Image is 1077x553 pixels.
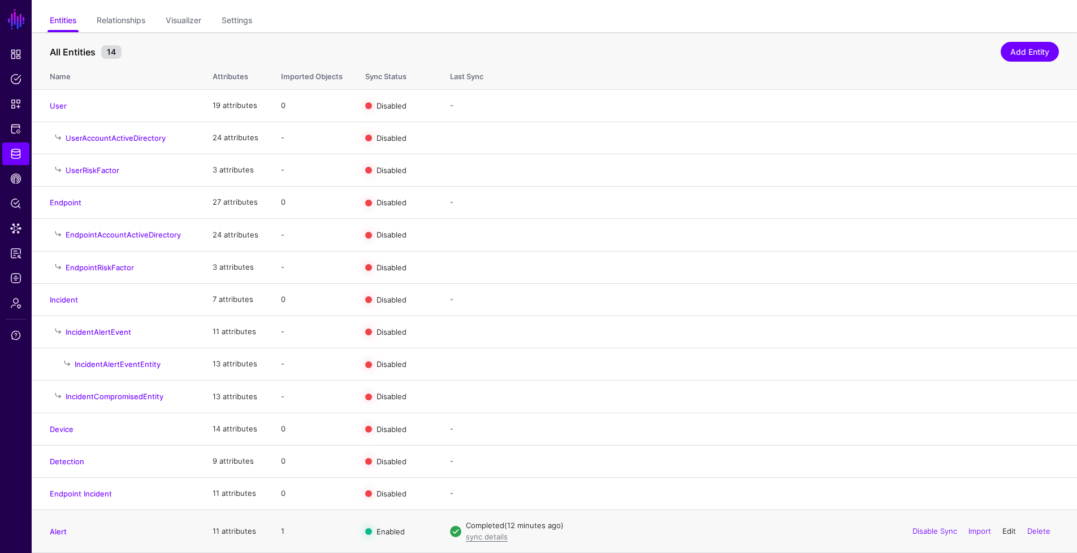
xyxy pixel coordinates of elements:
[50,101,67,110] a: User
[101,45,122,59] small: 14
[222,11,252,32] a: Settings
[50,425,73,434] a: Device
[377,230,406,239] span: Disabled
[270,413,354,445] td: 0
[1027,526,1050,535] a: Delete
[450,424,453,433] app-datasources-item-entities-syncstatus: -
[47,45,98,59] span: All Entities
[2,142,29,165] a: Identity Data Fabric
[270,283,354,316] td: 0
[66,263,134,272] a: EndpointRiskFactor
[66,133,166,142] a: UserAccountActiveDirectory
[201,413,270,445] td: 14 attributes
[1002,526,1016,535] a: Edit
[32,60,201,89] th: Name
[2,267,29,290] a: Logs
[2,43,29,66] a: Dashboard
[7,7,26,32] a: SGNL
[450,101,453,110] app-datasources-item-entities-syncstatus: -
[377,198,406,207] span: Disabled
[50,11,76,32] a: Entities
[377,526,405,535] span: Enabled
[10,248,21,259] span: Reports
[50,489,112,498] a: Endpoint Incident
[377,424,406,433] span: Disabled
[377,262,406,271] span: Disabled
[66,327,131,336] a: IncidentAlertEvent
[270,60,354,89] th: Imported Objects
[97,11,145,32] a: Relationships
[2,118,29,140] a: Protected Systems
[377,456,406,465] span: Disabled
[2,93,29,115] a: Snippets
[50,457,84,466] a: Detection
[166,11,201,32] a: Visualizer
[450,295,453,304] app-datasources-item-entities-syncstatus: -
[2,192,29,215] a: Policy Lens
[270,122,354,154] td: -
[10,297,21,309] span: Admin
[377,295,406,304] span: Disabled
[450,489,453,498] app-datasources-item-entities-syncstatus: -
[270,445,354,477] td: 0
[75,360,161,369] a: IncidentAlertEventEntity
[10,49,21,60] span: Dashboard
[270,251,354,283] td: -
[466,520,1059,532] div: Completed (12 minutes ago)
[10,74,21,85] span: Policies
[66,166,119,175] a: UserRiskFactor
[201,122,270,154] td: 24 attributes
[10,273,21,284] span: Logs
[270,477,354,509] td: 0
[201,348,270,381] td: 13 attributes
[10,148,21,159] span: Identity Data Fabric
[10,98,21,110] span: Snippets
[10,198,21,209] span: Policy Lens
[66,392,163,401] a: IncidentCompromisedEntity
[377,360,406,369] span: Disabled
[50,295,78,304] a: Incident
[201,154,270,186] td: 3 attributes
[377,101,406,110] span: Disabled
[450,456,453,465] app-datasources-item-entities-syncstatus: -
[377,489,406,498] span: Disabled
[2,68,29,90] a: Policies
[968,526,991,535] a: Import
[270,316,354,348] td: -
[201,445,270,477] td: 9 attributes
[2,292,29,314] a: Admin
[201,251,270,283] td: 3 attributes
[201,316,270,348] td: 11 attributes
[270,154,354,186] td: -
[201,89,270,122] td: 19 attributes
[1001,42,1059,62] a: Add Entity
[201,477,270,509] td: 11 attributes
[912,526,957,535] a: Disable Sync
[270,89,354,122] td: 0
[270,348,354,381] td: -
[377,327,406,336] span: Disabled
[270,187,354,219] td: 0
[10,123,21,135] span: Protected Systems
[2,217,29,240] a: Data Lens
[201,510,270,553] td: 11 attributes
[354,60,439,89] th: Sync Status
[377,166,406,175] span: Disabled
[466,532,508,541] a: sync details
[201,219,270,251] td: 24 attributes
[2,167,29,190] a: CAEP Hub
[50,527,67,536] a: Alert
[10,330,21,341] span: Support
[439,60,1077,89] th: Last Sync
[270,510,354,553] td: 1
[201,60,270,89] th: Attributes
[50,198,81,207] a: Endpoint
[270,219,354,251] td: -
[377,392,406,401] span: Disabled
[201,187,270,219] td: 27 attributes
[201,381,270,413] td: 13 attributes
[2,242,29,265] a: Reports
[201,283,270,316] td: 7 attributes
[377,133,406,142] span: Disabled
[66,230,181,239] a: EndpointAccountActiveDirectory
